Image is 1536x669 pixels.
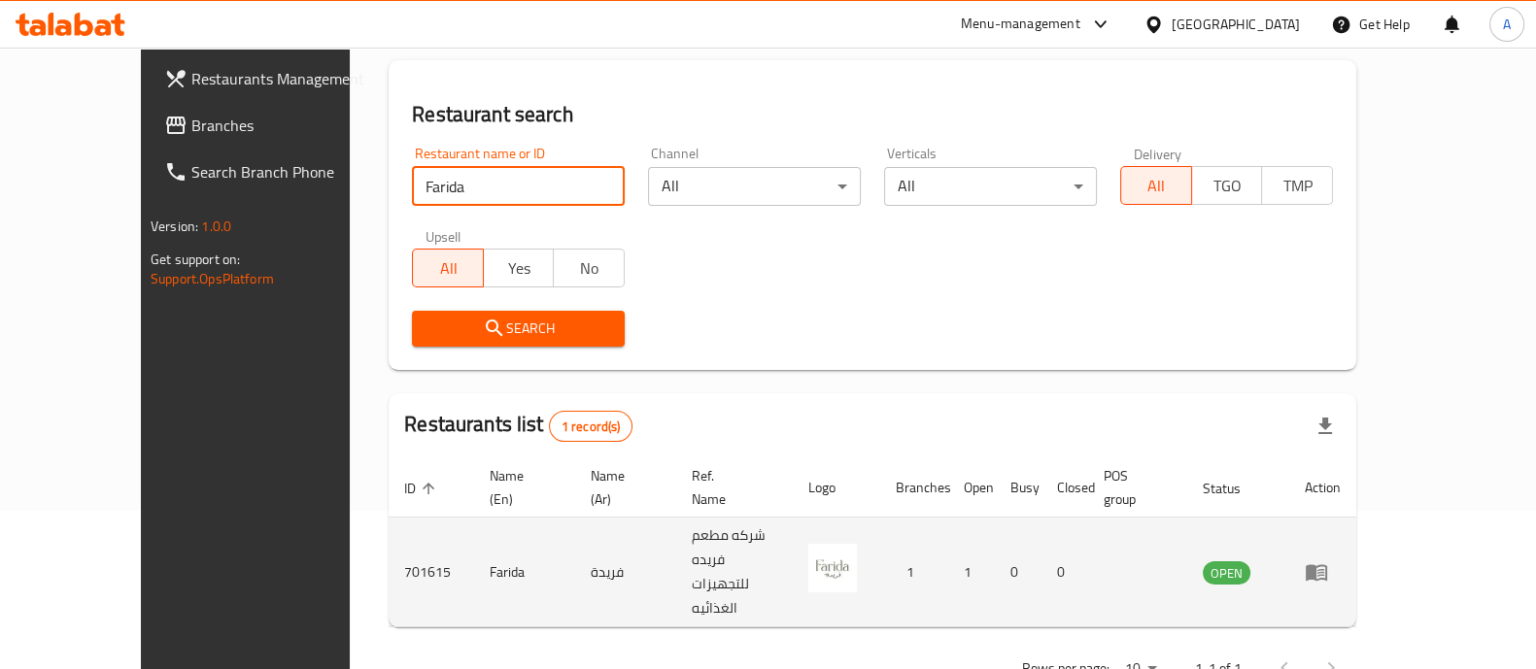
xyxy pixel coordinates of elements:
[884,167,1097,206] div: All
[490,464,552,511] span: Name (En)
[995,458,1041,518] th: Busy
[149,55,397,102] a: Restaurants Management
[1120,166,1192,205] button: All
[948,458,995,518] th: Open
[191,114,382,137] span: Branches
[149,102,397,149] a: Branches
[412,311,625,347] button: Search
[591,464,653,511] span: Name (Ar)
[1172,14,1300,35] div: [GEOGRAPHIC_DATA]
[676,518,793,627] td: شركه مطعم فريده للتجهيزات الغذائيه
[1203,477,1266,500] span: Status
[948,518,995,627] td: 1
[427,317,609,341] span: Search
[483,249,555,287] button: Yes
[1302,403,1348,450] div: Export file
[1200,172,1255,200] span: TGO
[412,100,1333,129] h2: Restaurant search
[1191,166,1263,205] button: TGO
[1203,562,1250,585] span: OPEN
[808,544,857,592] img: Farida
[1203,561,1250,585] div: OPEN
[1041,518,1088,627] td: 0
[1305,560,1341,584] div: Menu
[692,464,769,511] span: Ref. Name
[421,254,476,283] span: All
[412,167,625,206] input: Search for restaurant name or ID..
[389,458,1356,627] table: enhanced table
[961,13,1080,36] div: Menu-management
[191,67,382,90] span: Restaurants Management
[151,266,274,291] a: Support.OpsPlatform
[549,411,633,442] div: Total records count
[149,149,397,195] a: Search Branch Phone
[191,160,382,184] span: Search Branch Phone
[995,518,1041,627] td: 0
[648,167,861,206] div: All
[404,477,441,500] span: ID
[1261,166,1333,205] button: TMP
[1289,458,1356,518] th: Action
[1270,172,1325,200] span: TMP
[880,458,948,518] th: Branches
[1129,172,1184,200] span: All
[492,254,547,283] span: Yes
[1104,464,1164,511] span: POS group
[575,518,676,627] td: فريدة
[426,229,461,243] label: Upsell
[151,247,240,272] span: Get support on:
[550,418,632,436] span: 1 record(s)
[151,214,198,239] span: Version:
[412,249,484,287] button: All
[793,458,880,518] th: Logo
[562,254,617,283] span: No
[553,249,625,287] button: No
[201,214,231,239] span: 1.0.0
[474,518,575,627] td: Farida
[1041,458,1088,518] th: Closed
[404,410,632,442] h2: Restaurants list
[880,518,948,627] td: 1
[389,518,474,627] td: 701615
[1134,147,1182,160] label: Delivery
[1503,14,1511,35] span: A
